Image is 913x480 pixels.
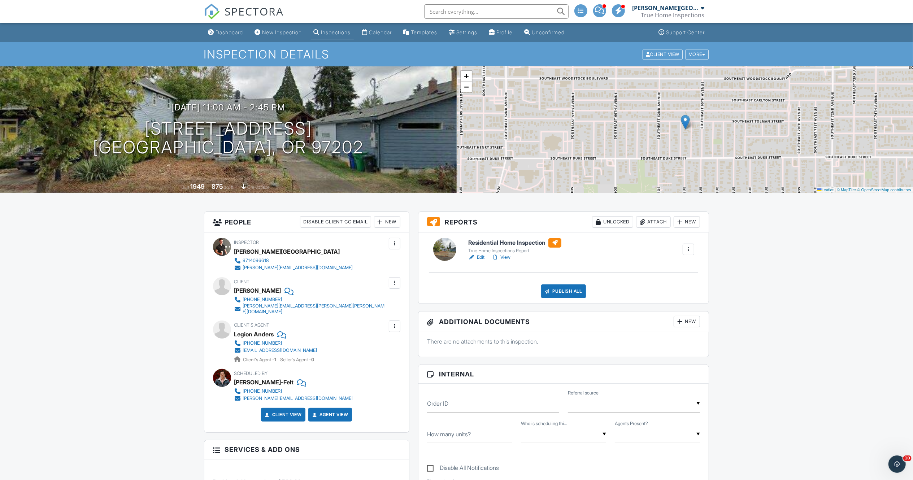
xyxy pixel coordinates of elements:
[234,285,281,296] div: [PERSON_NAME]
[262,29,302,35] div: New Inspection
[427,337,700,345] p: There are no attachments to this inspection.
[424,4,569,19] input: Search everything...
[281,357,314,362] span: Seller's Agent -
[234,388,353,395] a: [PHONE_NUMBER]
[171,102,285,112] h3: [DATE] 11:00 am - 2:45 pm
[247,184,270,190] span: crawlspace
[468,238,561,254] a: Residential Home Inspection True Home Inspections Report
[243,357,278,362] span: Client's Agent -
[461,71,472,82] a: Zoom in
[427,464,499,474] label: Disable All Notifications
[321,29,351,35] div: Inspections
[418,212,709,232] h3: Reports
[532,29,565,35] div: Unconfirmed
[252,26,305,39] a: New Inspection
[468,254,484,261] a: Edit
[681,115,690,130] img: Marker
[234,329,274,340] div: Legion Anders
[374,216,400,228] div: New
[264,411,302,418] a: Client View
[225,4,284,19] span: SPECTORA
[190,183,205,190] div: 1949
[312,357,314,362] strong: 0
[300,216,371,228] div: Disable Client CC Email
[243,303,387,315] div: [PERSON_NAME][EMAIL_ADDRESS][PERSON_NAME][PERSON_NAME][DOMAIN_NAME]
[234,347,317,354] a: [EMAIL_ADDRESS][DOMAIN_NAME]
[311,411,348,418] a: Agent View
[212,183,223,190] div: 875
[243,388,282,394] div: [PHONE_NUMBER]
[643,49,683,59] div: Client View
[461,82,472,92] a: Zoom out
[888,455,906,473] iframe: Intercom live chat
[205,26,246,39] a: Dashboard
[457,29,478,35] div: Settings
[568,390,599,396] label: Referral source
[468,248,561,254] div: True Home Inspections Report
[204,48,709,61] h1: Inspection Details
[234,340,317,347] a: [PHONE_NUMBER]
[243,265,353,271] div: [PERSON_NAME][EMAIL_ADDRESS][DOMAIN_NAME]
[93,119,364,157] h1: [STREET_ADDRESS] [GEOGRAPHIC_DATA], OR 97202
[817,188,834,192] a: Leaflet
[541,284,586,298] div: Publish All
[275,357,277,362] strong: 1
[641,12,705,19] div: True Home Inspections
[468,238,561,248] h6: Residential Home Inspection
[234,322,270,328] span: Client's Agent
[592,216,633,228] div: Unlocked
[464,82,469,91] span: −
[234,395,353,402] a: [PERSON_NAME][EMAIL_ADDRESS][DOMAIN_NAME]
[204,4,220,19] img: The Best Home Inspection Software - Spectora
[615,420,648,427] label: Agents Present?
[674,216,700,228] div: New
[243,258,269,263] div: 9714096618
[636,216,671,228] div: Attach
[521,420,567,427] label: Who is scheduling this inspection?
[427,400,448,407] label: Order ID
[234,303,387,315] a: [PERSON_NAME][EMAIL_ADDRESS][PERSON_NAME][PERSON_NAME][DOMAIN_NAME]
[311,26,354,39] a: Inspections
[360,26,395,39] a: Calendar
[234,246,340,257] div: [PERSON_NAME][GEOGRAPHIC_DATA]
[446,26,481,39] a: Settings
[204,212,409,232] h3: People
[632,4,699,12] div: [PERSON_NAME][GEOGRAPHIC_DATA]
[243,348,317,353] div: [EMAIL_ADDRESS][DOMAIN_NAME]
[369,29,392,35] div: Calendar
[835,188,836,192] span: |
[234,377,294,388] div: [PERSON_NAME]-Felt
[685,49,709,59] div: More
[234,296,387,303] a: [PHONE_NUMBER]
[418,311,709,332] h3: Additional Documents
[411,29,438,35] div: Templates
[234,264,353,271] a: [PERSON_NAME][EMAIL_ADDRESS][DOMAIN_NAME]
[656,26,708,39] a: Support Center
[234,257,353,264] a: 9714096618
[642,51,684,57] a: Client View
[427,430,471,438] label: How many units?
[243,340,282,346] div: [PHONE_NUMBER]
[674,316,700,327] div: New
[234,279,250,284] span: Client
[234,240,259,245] span: Inspector
[486,26,516,39] a: Profile
[418,365,709,384] h3: Internal
[243,297,282,302] div: [PHONE_NUMBER]
[522,26,568,39] a: Unconfirmed
[181,184,189,190] span: Built
[234,371,268,376] span: Scheduled By
[837,188,856,192] a: © MapTiler
[401,26,440,39] a: Templates
[857,188,911,192] a: © OpenStreetMap contributors
[204,10,284,25] a: SPECTORA
[243,396,353,401] div: [PERSON_NAME][EMAIL_ADDRESS][DOMAIN_NAME]
[666,29,705,35] div: Support Center
[492,254,510,261] a: View
[216,29,243,35] div: Dashboard
[224,184,234,190] span: sq. ft.
[464,71,469,80] span: +
[427,426,512,443] input: How many units?
[497,29,513,35] div: Profile
[204,440,409,459] h3: Services & Add ons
